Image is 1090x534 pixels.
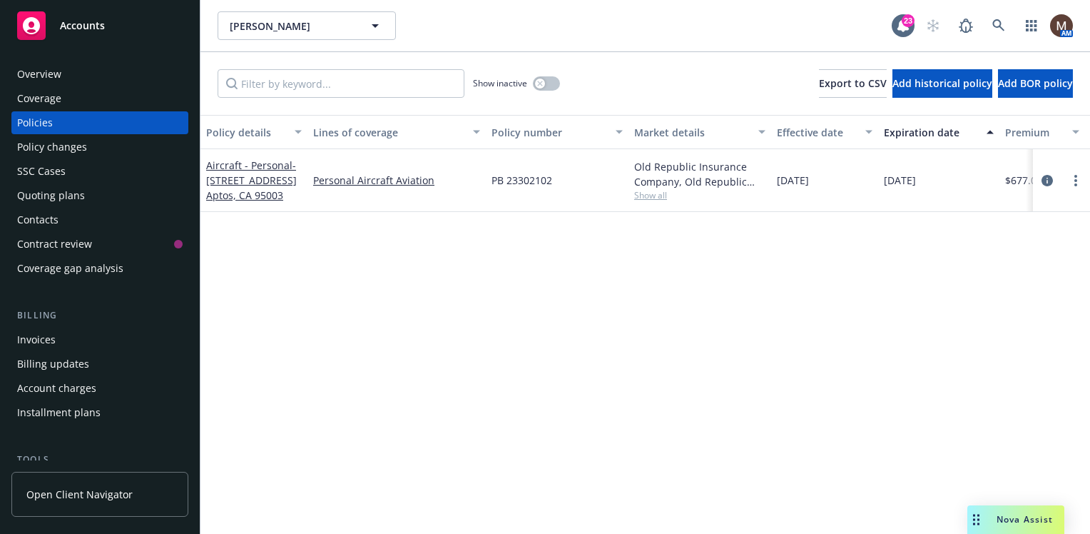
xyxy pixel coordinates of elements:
[17,87,61,110] div: Coverage
[884,173,916,188] span: [DATE]
[473,77,527,89] span: Show inactive
[998,76,1073,90] span: Add BOR policy
[628,115,771,149] button: Market details
[218,11,396,40] button: [PERSON_NAME]
[11,353,188,376] a: Billing updates
[17,377,96,400] div: Account charges
[11,63,188,86] a: Overview
[919,11,947,40] a: Start snowing
[200,115,307,149] button: Policy details
[11,184,188,207] a: Quoting plans
[11,257,188,280] a: Coverage gap analysis
[313,125,464,140] div: Lines of coverage
[17,160,66,183] div: SSC Cases
[777,173,809,188] span: [DATE]
[984,11,1013,40] a: Search
[206,158,297,202] a: Aircraft - Personal
[206,158,297,202] span: - [STREET_ADDRESS] Aptos, CA 95003
[1005,125,1064,140] div: Premium
[999,115,1085,149] button: Premium
[17,401,101,424] div: Installment plans
[17,111,53,134] div: Policies
[17,233,92,256] div: Contract review
[819,76,887,90] span: Export to CSV
[206,125,286,140] div: Policy details
[11,377,188,400] a: Account charges
[307,115,486,149] button: Lines of coverage
[11,208,188,231] a: Contacts
[11,453,188,467] div: Tools
[1017,11,1046,40] a: Switch app
[17,257,123,280] div: Coverage gap analysis
[17,136,87,158] div: Policy changes
[17,208,58,231] div: Contacts
[1005,173,1042,188] span: $677.00
[230,19,353,34] span: [PERSON_NAME]
[11,233,188,256] a: Contract review
[892,69,992,98] button: Add historical policy
[952,11,980,40] a: Report a Bug
[17,328,56,351] div: Invoices
[967,505,1064,534] button: Nova Assist
[998,69,1073,98] button: Add BOR policy
[1050,14,1073,37] img: photo
[634,189,765,201] span: Show all
[11,160,188,183] a: SSC Cases
[1067,172,1084,189] a: more
[819,69,887,98] button: Export to CSV
[491,125,607,140] div: Policy number
[486,115,628,149] button: Policy number
[11,308,188,323] div: Billing
[11,111,188,134] a: Policies
[491,173,552,188] span: PB 23302102
[60,20,105,31] span: Accounts
[11,6,188,46] a: Accounts
[17,184,85,207] div: Quoting plans
[17,63,61,86] div: Overview
[777,125,857,140] div: Effective date
[1039,172,1056,189] a: circleInformation
[634,159,765,189] div: Old Republic Insurance Company, Old Republic General Insurance Group
[634,125,750,140] div: Market details
[878,115,999,149] button: Expiration date
[11,328,188,351] a: Invoices
[997,513,1053,525] span: Nova Assist
[884,125,978,140] div: Expiration date
[11,136,188,158] a: Policy changes
[313,173,480,188] a: Personal Aircraft Aviation
[26,487,133,502] span: Open Client Navigator
[892,76,992,90] span: Add historical policy
[17,353,89,376] div: Billing updates
[967,505,985,534] div: Drag to move
[11,401,188,424] a: Installment plans
[902,14,915,27] div: 23
[11,87,188,110] a: Coverage
[218,69,464,98] input: Filter by keyword...
[771,115,878,149] button: Effective date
